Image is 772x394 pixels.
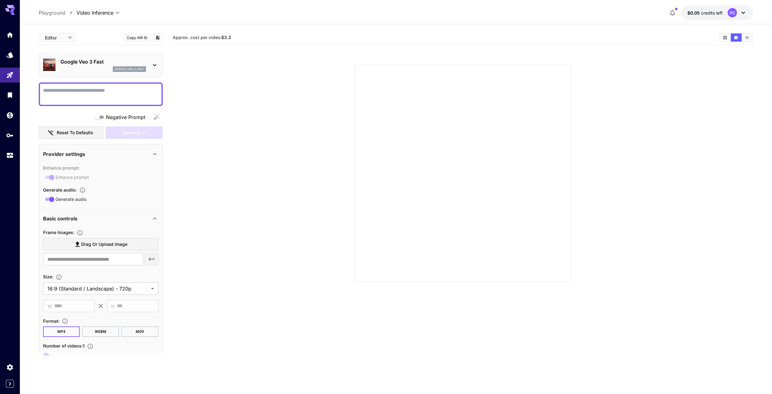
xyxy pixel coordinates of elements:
[43,215,77,222] p: Basic controls
[115,67,144,71] p: google_veo_3_fast
[60,318,71,324] button: Choose the file format for the output video.
[6,152,14,159] div: Usage
[687,10,701,15] span: $0.05
[221,35,231,40] b: $3.2
[728,8,737,17] div: RG
[123,33,151,42] button: Copy AIR ID
[155,34,161,41] button: Add to library
[60,58,146,65] p: Google Veo 3 Fast
[6,363,14,371] div: Settings
[6,51,14,59] div: Models
[77,9,113,16] span: Video Inference
[81,241,127,248] span: Drag or upload image
[43,326,80,337] button: MP4
[74,230,86,236] button: Upload frame images.
[85,343,96,349] button: Specify how many videos to generate in a single request. Each video generation will be charged se...
[106,113,145,121] span: Negative Prompt
[719,33,753,42] div: Show videos in grid viewShow videos in video viewShow videos in list view
[6,380,14,388] button: Expand sidebar
[43,187,77,193] span: Generate audio :
[43,211,158,226] div: Basic controls
[47,285,148,292] span: 16:9 (Standard / Landscape) - 720p
[43,150,85,158] p: Provider settings
[45,34,64,41] span: Editor
[731,33,742,42] button: Show videos in video view
[6,131,14,139] div: API Keys
[55,196,86,202] span: Generate audio
[6,71,14,79] div: Playground
[43,318,60,324] span: Format :
[43,230,74,235] span: Frame Images :
[6,91,14,99] div: Library
[742,33,752,42] button: Show videos in list view
[53,274,64,280] button: Adjust the dimensions of the generated image by specifying its width and height in pixels, or sel...
[121,326,158,337] button: MOV
[47,303,52,310] span: W
[720,33,730,42] button: Show videos in grid view
[43,147,158,162] div: Provider settings
[39,126,103,139] button: Reset to defaults
[43,238,158,251] label: Drag or upload image
[687,10,723,16] div: $0.05
[43,343,85,348] span: Number of videos : 1
[43,274,53,279] span: Size :
[43,55,158,74] div: Google Veo 3 Fastgoogle_veo_3_fast
[701,10,723,15] span: credits left
[681,6,753,20] button: $0.05RG
[6,111,14,119] div: Wallet
[39,9,77,16] nav: breadcrumb
[6,31,14,39] div: Home
[173,35,231,40] span: Approx. cost per video:
[111,303,114,310] span: H
[82,326,119,337] button: WEBM
[39,9,65,16] a: Playground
